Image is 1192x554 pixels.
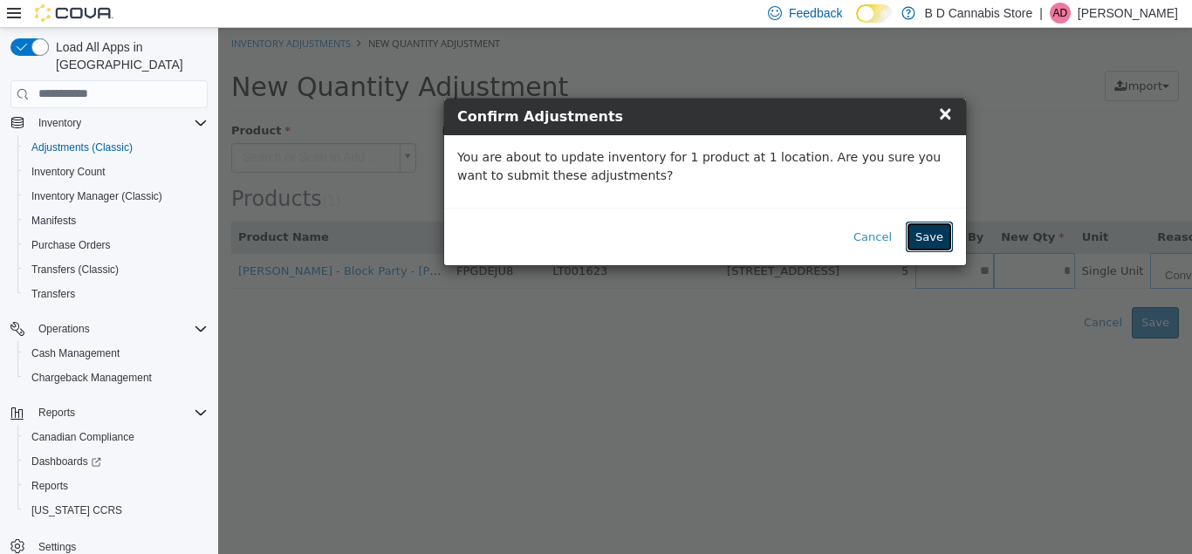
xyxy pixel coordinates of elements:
button: Reports [3,400,215,425]
button: Save [688,194,735,225]
span: Transfers [24,284,208,304]
button: Cash Management [17,341,215,366]
span: Transfers (Classic) [31,263,119,277]
button: Cancel [626,194,683,225]
a: Canadian Compliance [24,427,141,448]
span: Inventory [38,116,81,130]
span: Dark Mode [856,23,857,24]
h4: Confirm Adjustments [239,79,735,99]
a: Purchase Orders [24,235,118,256]
span: Feedback [789,4,842,22]
span: [US_STATE] CCRS [31,503,122,517]
a: Dashboards [17,449,215,474]
span: Inventory Count [31,165,106,179]
p: B D Cannabis Store [924,3,1032,24]
a: [US_STATE] CCRS [24,500,129,521]
span: Inventory Count [24,161,208,182]
span: Cash Management [31,346,120,360]
span: Adjustments (Classic) [24,137,208,158]
button: Purchase Orders [17,233,215,257]
p: | [1039,3,1043,24]
button: Operations [3,317,215,341]
a: Chargeback Management [24,367,159,388]
span: Dashboards [24,451,208,472]
span: Canadian Compliance [24,427,208,448]
a: Inventory Manager (Classic) [24,186,169,207]
a: Dashboards [24,451,108,472]
span: Adjustments (Classic) [31,140,133,154]
a: Manifests [24,210,83,231]
span: Reports [31,479,68,493]
span: Transfers (Classic) [24,259,208,280]
span: Load All Apps in [GEOGRAPHIC_DATA] [49,38,208,73]
a: Adjustments (Classic) [24,137,140,158]
span: Operations [38,322,90,336]
button: Inventory [3,111,215,135]
span: Washington CCRS [24,500,208,521]
span: Reports [38,406,75,420]
span: Settings [38,540,76,554]
a: Inventory Count [24,161,113,182]
span: × [719,75,735,96]
a: Transfers (Classic) [24,259,126,280]
span: Purchase Orders [31,238,111,252]
button: Transfers [17,282,215,306]
button: Chargeback Management [17,366,215,390]
span: Reports [24,475,208,496]
button: Inventory Count [17,160,215,184]
button: Transfers (Classic) [17,257,215,282]
a: Transfers [24,284,82,304]
img: Cova [35,4,113,22]
span: Inventory [31,113,208,133]
a: Cash Management [24,343,127,364]
span: Manifests [24,210,208,231]
span: Inventory Manager (Classic) [31,189,162,203]
button: Manifests [17,209,215,233]
button: [US_STATE] CCRS [17,498,215,523]
span: Reports [31,402,208,423]
input: Dark Mode [856,4,893,23]
div: Aman Dhillon [1050,3,1071,24]
button: Reports [31,402,82,423]
button: Inventory Manager (Classic) [17,184,215,209]
span: AD [1053,3,1068,24]
span: Dashboards [31,455,101,469]
span: Purchase Orders [24,235,208,256]
span: Manifests [31,214,76,228]
p: You are about to update inventory for 1 product at 1 location. Are you sure you want to submit th... [239,120,735,157]
span: Chargeback Management [31,371,152,385]
button: Inventory [31,113,88,133]
span: Operations [31,318,208,339]
p: [PERSON_NAME] [1078,3,1178,24]
span: Chargeback Management [24,367,208,388]
span: Transfers [31,287,75,301]
button: Reports [17,474,215,498]
button: Canadian Compliance [17,425,215,449]
a: Reports [24,475,75,496]
button: Adjustments (Classic) [17,135,215,160]
span: Inventory Manager (Classic) [24,186,208,207]
span: Cash Management [24,343,208,364]
button: Operations [31,318,97,339]
span: Canadian Compliance [31,430,134,444]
